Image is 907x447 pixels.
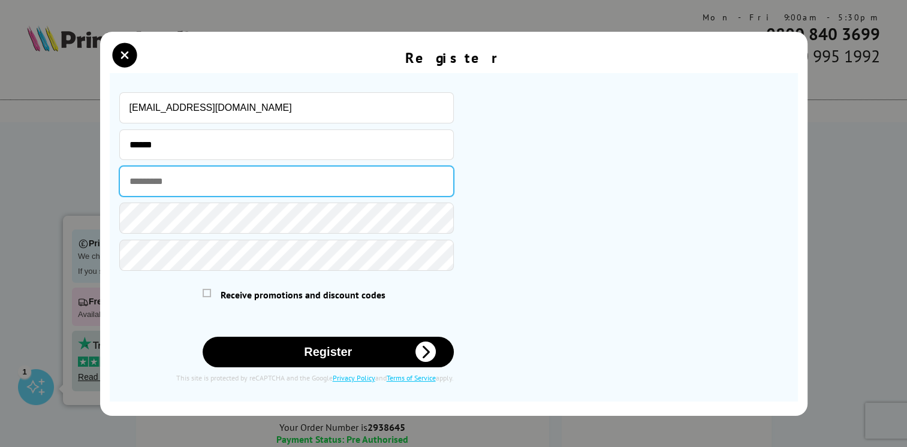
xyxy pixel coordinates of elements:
[221,289,385,301] span: Receive promotions and discount codes
[116,46,134,64] button: close modal
[203,337,454,367] button: Register
[119,373,454,382] div: This site is protected by reCAPTCHA and the Google and apply.
[387,373,436,382] a: Terms of Service
[119,92,454,123] input: Email
[333,373,375,382] a: Privacy Policy
[405,49,502,67] div: Register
